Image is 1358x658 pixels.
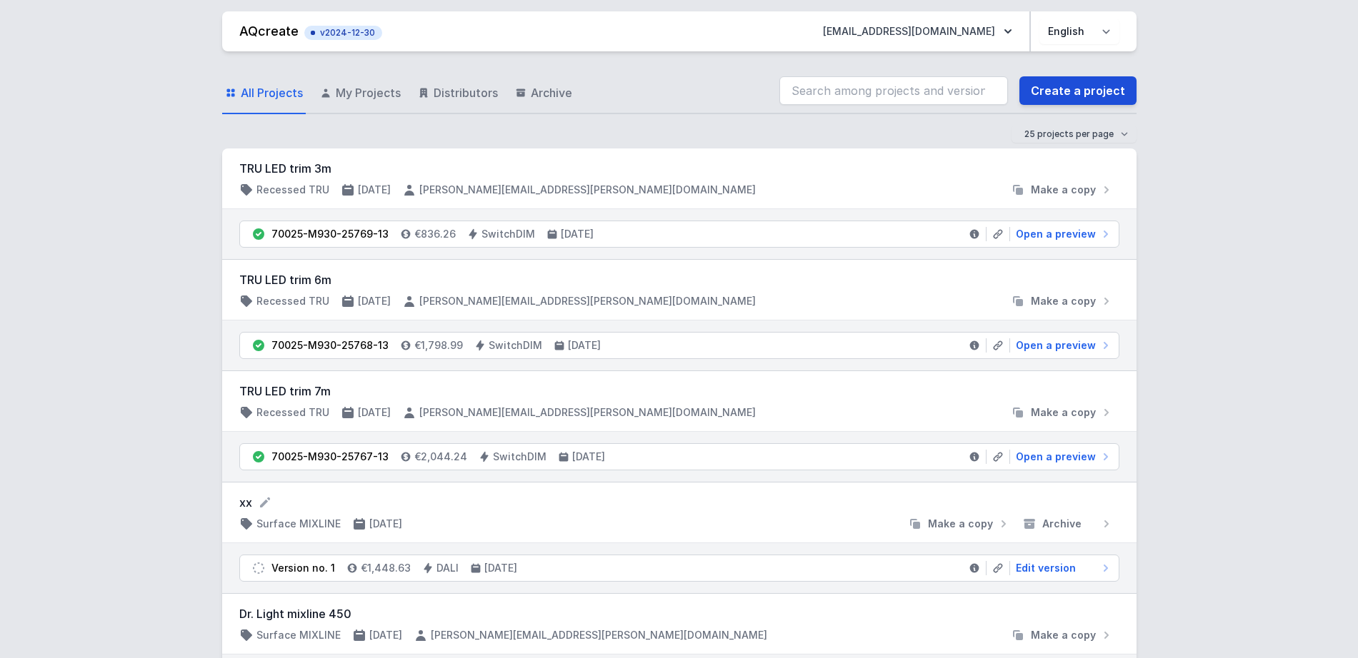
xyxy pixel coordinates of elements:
[1042,517,1082,531] span: Archive
[239,383,1119,400] h3: TRU LED trim 7m
[415,73,501,114] a: Distributors
[1010,338,1113,353] a: Open a preview
[812,19,1024,44] button: [EMAIL_ADDRESS][DOMAIN_NAME]
[239,605,1119,622] h3: Dr. Light mixline 450
[271,338,389,353] div: 70025-M930-25768-13
[222,73,306,114] a: All Projects
[431,628,767,642] h4: [PERSON_NAME][EMAIL_ADDRESS][PERSON_NAME][DOMAIN_NAME]
[414,450,467,464] h4: €2,044.24
[358,183,391,197] h4: [DATE]
[419,294,756,308] h4: [PERSON_NAME][EMAIL_ADDRESS][PERSON_NAME][DOMAIN_NAME]
[256,628,341,642] h4: Surface MIXLINE
[336,84,401,101] span: My Projects
[369,517,402,531] h4: [DATE]
[271,227,389,241] div: 70025-M930-25769-13
[361,561,411,575] h4: €1,448.63
[369,628,402,642] h4: [DATE]
[256,517,341,531] h4: Surface MIXLINE
[902,517,1017,531] button: Make a copy
[1031,628,1096,642] span: Make a copy
[256,183,329,197] h4: Recessed TRU
[1031,294,1096,308] span: Make a copy
[317,73,404,114] a: My Projects
[414,227,456,241] h4: €836.26
[419,405,756,420] h4: [PERSON_NAME][EMAIL_ADDRESS][PERSON_NAME][DOMAIN_NAME]
[512,73,575,114] a: Archive
[1010,450,1113,464] a: Open a preview
[1019,76,1137,105] a: Create a project
[271,561,335,575] div: Version no. 1
[1010,561,1113,575] a: Edit version
[531,84,572,101] span: Archive
[1016,338,1096,353] span: Open a preview
[1016,227,1096,241] span: Open a preview
[493,450,546,464] h4: SwitchDIM
[572,450,605,464] h4: [DATE]
[481,227,535,241] h4: SwitchDIM
[779,76,1008,105] input: Search among projects and versions...
[484,561,517,575] h4: [DATE]
[414,338,463,353] h4: €1,798.99
[419,183,756,197] h4: [PERSON_NAME][EMAIL_ADDRESS][PERSON_NAME][DOMAIN_NAME]
[436,561,459,575] h4: DALI
[1031,405,1096,420] span: Make a copy
[1031,183,1096,197] span: Make a copy
[239,271,1119,288] h3: TRU LED trim 6m
[489,338,542,353] h4: SwitchDIM
[241,84,303,101] span: All Projects
[256,405,329,420] h4: Recessed TRU
[1005,628,1119,642] button: Make a copy
[1017,517,1119,531] button: Archive
[304,23,382,40] button: v2024-12-30
[258,495,272,510] button: Rename project
[271,450,389,464] div: 70025-M930-25767-13
[1005,294,1119,308] button: Make a copy
[928,517,993,531] span: Make a copy
[1016,450,1096,464] span: Open a preview
[239,24,299,39] a: AQcreate
[239,160,1119,177] h3: TRU LED trim 3m
[358,405,391,420] h4: [DATE]
[311,27,375,39] span: v2024-12-30
[358,294,391,308] h4: [DATE]
[256,294,329,308] h4: Recessed TRU
[1016,561,1076,575] span: Edit version
[251,561,266,575] img: draft.svg
[1005,405,1119,420] button: Make a copy
[568,338,601,353] h4: [DATE]
[1005,183,1119,197] button: Make a copy
[1039,19,1119,44] select: Choose language
[239,494,1119,511] form: xx
[434,84,498,101] span: Distributors
[561,227,594,241] h4: [DATE]
[1010,227,1113,241] a: Open a preview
